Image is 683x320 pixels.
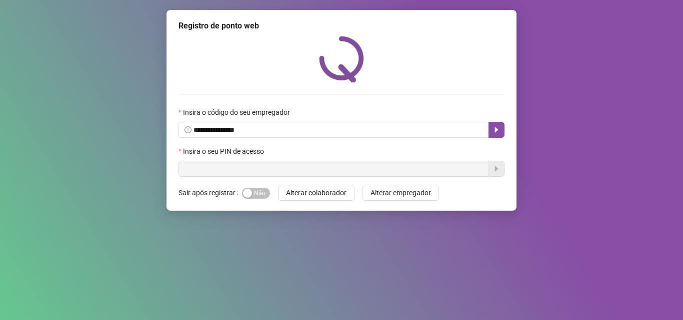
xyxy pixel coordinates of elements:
span: Alterar colaborador [286,187,346,198]
img: QRPoint [319,36,364,82]
label: Sair após registrar [178,185,242,201]
span: info-circle [184,126,191,133]
span: caret-right [492,126,500,134]
button: Alterar colaborador [278,185,354,201]
div: Registro de ponto web [178,20,504,32]
button: Alterar empregador [362,185,439,201]
span: Alterar empregador [370,187,431,198]
label: Insira o seu PIN de acesso [178,146,270,157]
label: Insira o código do seu empregador [178,107,296,118]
